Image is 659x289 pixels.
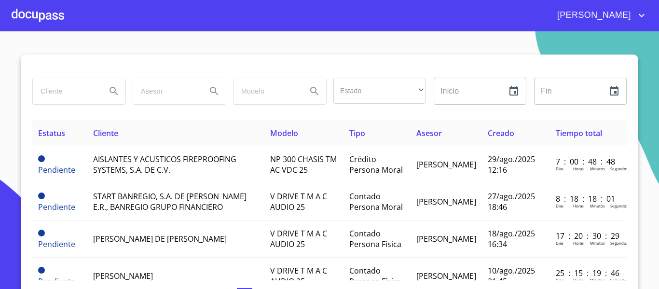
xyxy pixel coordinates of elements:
span: V DRIVE T M A C AUDIO 25 [270,228,327,249]
span: Crédito Persona Moral [349,154,403,175]
span: Creado [488,128,514,138]
p: Horas [573,166,584,171]
span: Contado Persona Física [349,228,401,249]
button: account of current user [550,8,647,23]
span: Pendiente [38,239,75,249]
p: Dias [556,240,563,246]
span: 29/ago./2025 12:16 [488,154,535,175]
span: START BANREGIO, S.A. DE [PERSON_NAME] E.R., BANREGIO GRUPO FINANCIERO [93,191,247,212]
span: [PERSON_NAME] [93,271,153,281]
p: Dias [556,203,563,208]
span: Estatus [38,128,65,138]
p: Horas [573,203,584,208]
span: Tipo [349,128,365,138]
span: Modelo [270,128,298,138]
span: Pendiente [38,276,75,287]
p: Minutos [590,277,605,283]
span: [PERSON_NAME] DE [PERSON_NAME] [93,234,227,244]
span: Pendiente [38,202,75,212]
p: 7 : 00 : 48 : 48 [556,156,621,167]
span: Cliente [93,128,118,138]
p: Horas [573,240,584,246]
span: Pendiente [38,230,45,236]
p: Dias [556,277,563,283]
span: Tiempo total [556,128,602,138]
span: [PERSON_NAME] [416,234,476,244]
span: NP 300 CHASIS TM AC VDC 25 [270,154,337,175]
span: V DRIVE T M A C AUDIO 25 [270,265,327,287]
button: Search [102,80,125,103]
p: Segundos [610,203,628,208]
p: 25 : 15 : 19 : 46 [556,268,621,278]
span: [PERSON_NAME] [416,196,476,207]
span: [PERSON_NAME] [550,8,636,23]
span: 18/ago./2025 16:34 [488,228,535,249]
span: V DRIVE T M A C AUDIO 25 [270,191,327,212]
span: Pendiente [38,267,45,274]
span: Contado Persona Moral [349,191,403,212]
p: Dias [556,166,563,171]
span: Pendiente [38,193,45,199]
span: 10/ago./2025 21:45 [488,265,535,287]
input: search [233,78,299,104]
p: Minutos [590,240,605,246]
button: Search [303,80,326,103]
span: 27/ago./2025 18:46 [488,191,535,212]
p: Minutos [590,166,605,171]
span: AISLANTES Y ACUSTICOS FIREPROOFING SYSTEMS, S.A. DE C.V. [93,154,236,175]
span: [PERSON_NAME] [416,271,476,281]
p: Segundos [610,166,628,171]
button: Search [203,80,226,103]
span: Contado Persona Física [349,265,401,287]
p: Minutos [590,203,605,208]
p: 8 : 18 : 18 : 01 [556,193,621,204]
span: Asesor [416,128,442,138]
p: Segundos [610,277,628,283]
p: 17 : 20 : 30 : 29 [556,231,621,241]
input: search [133,78,199,104]
span: [PERSON_NAME] [416,159,476,170]
span: Pendiente [38,155,45,162]
span: Pendiente [38,165,75,175]
p: Segundos [610,240,628,246]
p: Horas [573,277,584,283]
div: ​ [333,78,426,104]
input: search [33,78,98,104]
